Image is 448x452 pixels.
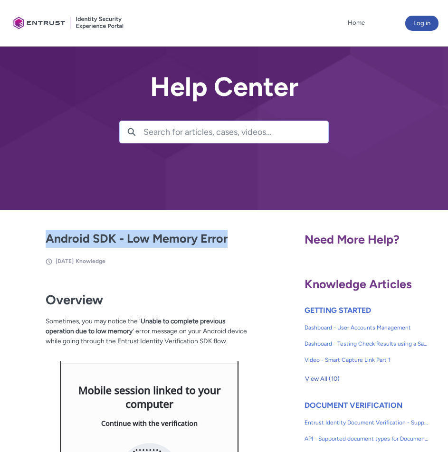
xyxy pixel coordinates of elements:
[345,16,367,30] a: Home
[56,258,74,264] span: [DATE]
[143,121,329,143] input: Search for articles, cases, videos...
[46,230,253,248] h2: Android SDK - Low Memory Error
[76,257,105,265] li: Knowledge
[120,121,143,143] button: Search
[46,317,225,335] strong: Unable to complete previous operation due to low memory
[405,16,438,31] button: Log in
[119,72,329,102] h2: Help Center
[279,232,448,452] iframe: Qualified Messenger
[46,316,253,356] p: Sometimes, you may notice the ' ' error message on your Android device while going through the En...
[46,292,103,308] strong: Overview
